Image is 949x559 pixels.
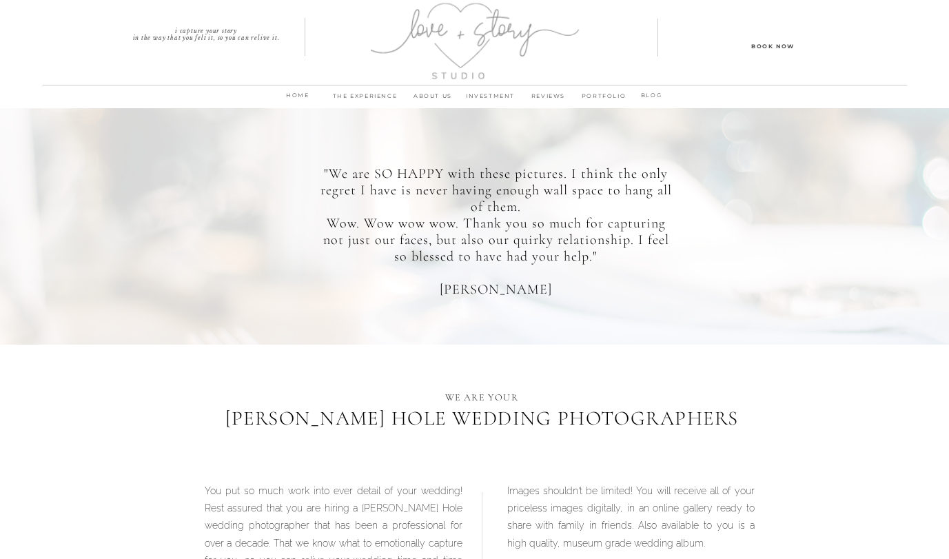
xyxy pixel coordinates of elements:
[405,90,462,110] a: ABOUT us
[578,90,631,110] a: PORTFOLIO
[108,28,305,37] p: I capture your story in the way that you felt it, so you can relive it.
[280,90,316,109] a: home
[633,90,670,103] a: BLOG
[711,41,835,50] a: Book Now
[318,165,675,285] p: "We are SO HAPPY with these pictures. I think the only regret I have is never having enough wall ...
[411,389,553,402] p: We are your
[108,28,305,37] a: I capture your storyin the way that you felt it, so you can relive it.
[462,90,520,110] a: INVESTMENT
[210,407,754,447] h1: [PERSON_NAME] Hole wedding photographers
[520,90,578,110] a: REVIEWS
[326,90,405,110] a: THE EXPERIENCE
